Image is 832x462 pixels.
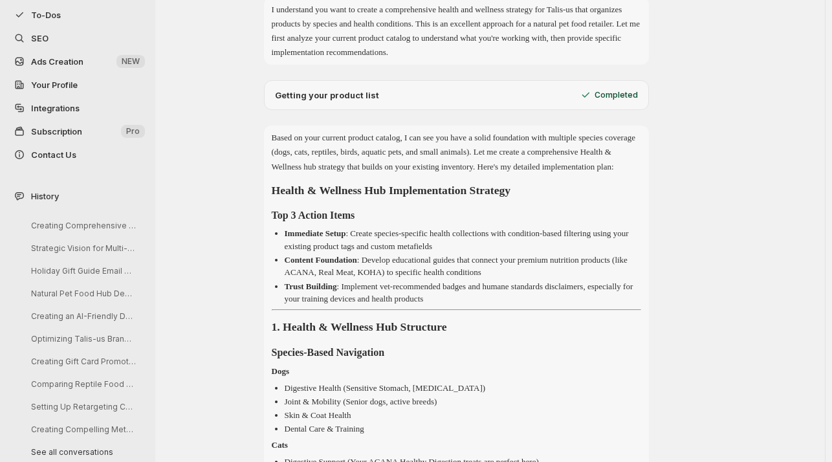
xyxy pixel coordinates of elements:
p: : Develop educational guides that connect your premium nutrition products (like ACANA, Real Meat,... [285,255,628,278]
span: Your Profile [31,80,78,90]
span: NEW [122,56,140,67]
span: Ads Creation [31,56,83,67]
p: Joint & Mobility (Senior dogs, active breeds) [285,397,437,406]
button: Creating an AI-Friendly Dog Treat Resource [21,306,144,326]
strong: Top 3 Action Items [272,210,355,221]
a: SEO [8,27,148,50]
button: Creating Gift Card Promotions [21,351,144,371]
p: I understand you want to create a comprehensive health and wellness strategy for Talis-us that or... [272,3,641,60]
span: Contact Us [31,149,76,160]
strong: Content Foundation [285,255,357,265]
button: Natural Pet Food Hub Development Guide [21,283,144,303]
button: Ads Creation [8,50,148,73]
span: Subscription [31,126,82,137]
strong: 1. Health & Wellness Hub Structure [272,320,447,333]
span: History [31,190,59,203]
p: Based on your current product catalog, I can see you have a solid foundation with multiple specie... [272,131,641,173]
button: Creating Comprehensive Pet Health Solutions [21,215,144,236]
button: Optimizing Talis-us Brand Entity Page [21,329,144,349]
p: Dental Care & Training [285,424,364,434]
strong: Dogs [272,366,289,376]
p: Getting your product list [275,89,379,102]
a: Integrations [8,96,148,120]
p: : Implement vet-recommended badges and humane standards disclaimers, especially for your training... [285,281,633,304]
p: Completed [595,90,638,100]
p: Digestive Health (Sensitive Stomach, [MEDICAL_DATA]) [285,383,486,393]
p: Skin & Coat Health [285,410,351,420]
span: To-Dos [31,10,61,20]
button: See all conversations [21,442,144,462]
strong: Immediate Setup [285,228,346,238]
p: : Create species-specific health collections with condition-based filtering using your existing p... [285,228,629,251]
strong: Health & Wellness Hub Implementation Strategy [272,184,511,197]
span: Integrations [31,103,80,113]
button: To-Dos [8,3,148,27]
button: Strategic Vision for Multi-Species Pet Retail [21,238,144,258]
button: Contact Us [8,143,148,166]
button: Holiday Gift Guide Email Drafting [21,261,144,281]
strong: Cats [272,440,288,450]
button: Comparing Reptile Food Vendors: Quality & Delivery [21,374,144,394]
a: Your Profile [8,73,148,96]
span: Pro [126,126,140,137]
span: SEO [31,33,49,43]
button: Setting Up Retargeting Campaigns [21,397,144,417]
button: Subscription [8,120,148,143]
button: Creating Compelling Meta Ads Creatives [21,419,144,439]
strong: Trust Building [285,281,337,291]
strong: Species-Based Navigation [272,347,385,358]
